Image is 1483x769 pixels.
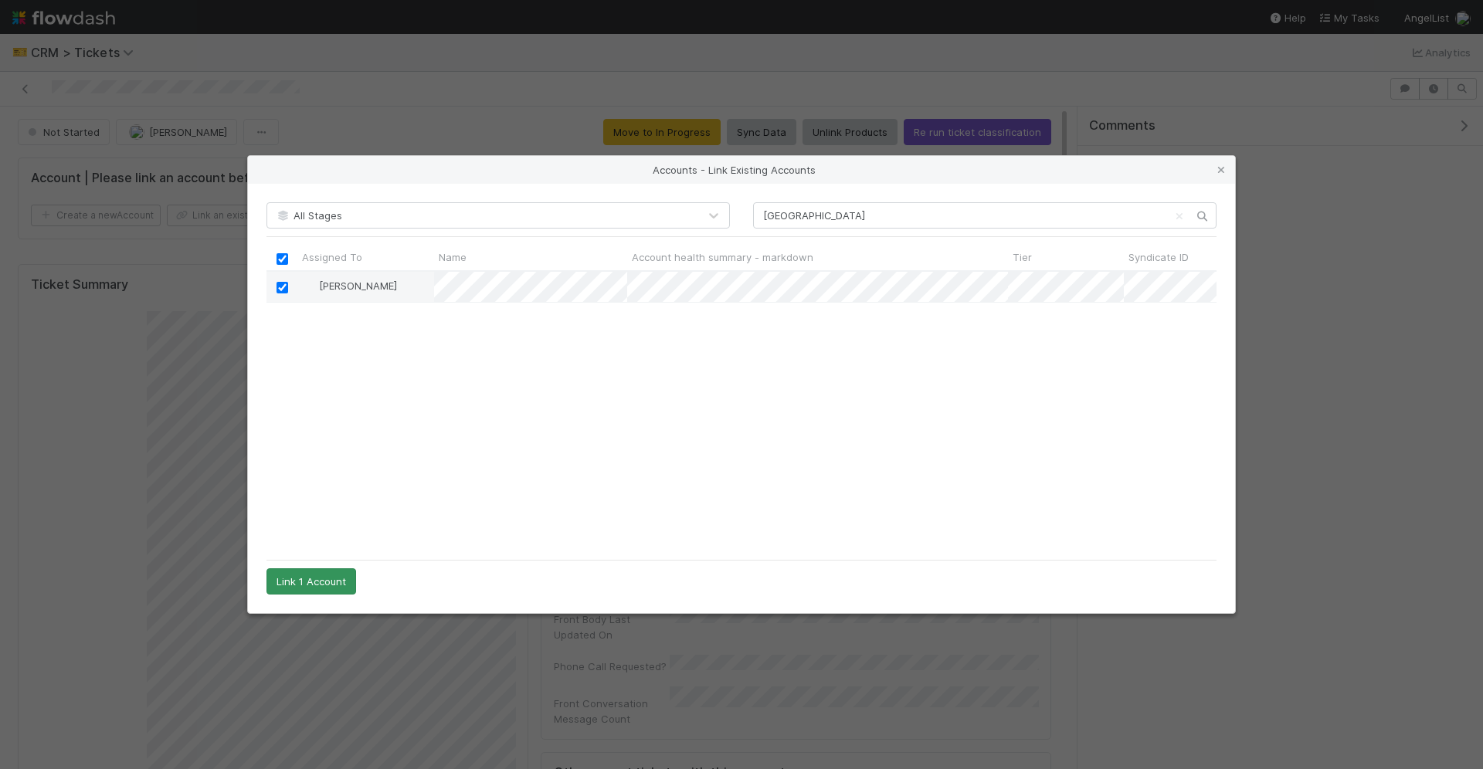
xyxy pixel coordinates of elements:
[753,202,1217,229] input: Search
[277,282,288,293] input: Toggle Row Selected
[1013,249,1032,265] span: Tier
[277,253,288,265] input: Toggle All Rows Selected
[302,249,362,265] span: Assigned To
[632,249,813,265] span: Account health summary - markdown
[248,156,1235,184] div: Accounts - Link Existing Accounts
[304,279,317,292] img: avatar_c597f508-4d28-4c7c-92e0-bd2d0d338f8e.png
[439,249,467,265] span: Name
[304,278,397,293] div: [PERSON_NAME]
[1128,249,1189,265] span: Syndicate ID
[319,279,397,292] span: [PERSON_NAME]
[275,209,342,222] span: All Stages
[266,568,356,595] button: Link 1 Account
[1172,204,1187,229] button: Clear search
